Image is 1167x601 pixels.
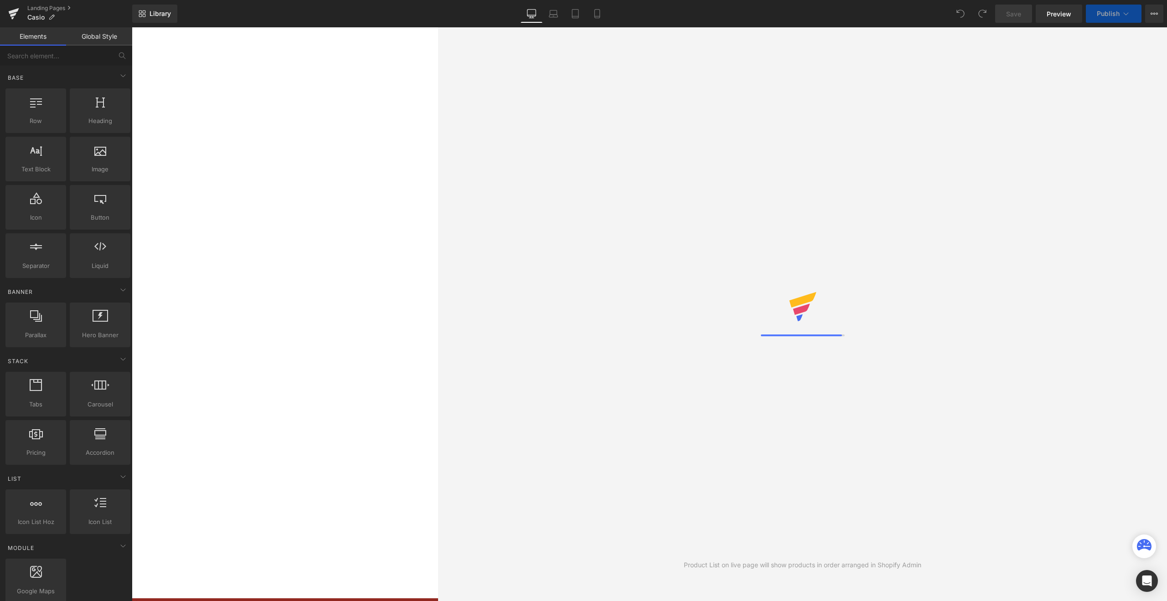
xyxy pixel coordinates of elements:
[8,517,63,527] span: Icon List Hoz
[8,116,63,126] span: Row
[27,5,132,12] a: Landing Pages
[1097,10,1120,17] span: Publish
[72,400,128,409] span: Carousel
[7,288,34,296] span: Banner
[7,544,35,552] span: Module
[72,116,128,126] span: Heading
[72,164,128,174] span: Image
[8,330,63,340] span: Parallax
[521,5,542,23] a: Desktop
[132,5,177,23] a: New Library
[8,448,63,457] span: Pricing
[72,448,128,457] span: Accordion
[7,357,29,365] span: Stack
[1145,5,1163,23] button: More
[72,517,128,527] span: Icon List
[27,14,45,21] span: Casio
[72,213,128,222] span: Button
[150,10,171,18] span: Library
[8,261,63,271] span: Separator
[66,27,132,46] a: Global Style
[1136,570,1158,592] div: Open Intercom Messenger
[8,164,63,174] span: Text Block
[72,330,128,340] span: Hero Banner
[684,560,921,570] div: Product List on live page will show products in order arranged in Shopify Admin
[973,5,991,23] button: Redo
[1006,9,1021,19] span: Save
[564,5,586,23] a: Tablet
[7,73,25,82] span: Base
[586,5,608,23] a: Mobile
[1047,9,1071,19] span: Preview
[951,5,970,23] button: Undo
[7,474,22,483] span: List
[72,261,128,271] span: Liquid
[542,5,564,23] a: Laptop
[8,213,63,222] span: Icon
[8,586,63,596] span: Google Maps
[1036,5,1082,23] a: Preview
[8,400,63,409] span: Tabs
[1086,5,1141,23] button: Publish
